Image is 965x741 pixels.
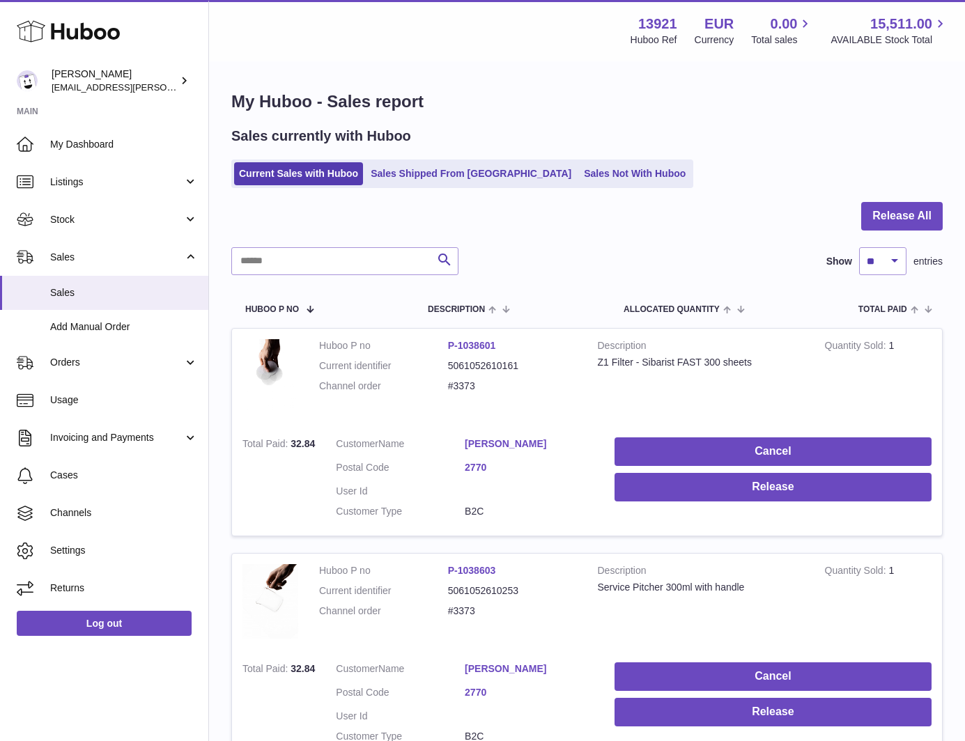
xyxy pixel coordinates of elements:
[17,70,38,91] img: europe@orea.uk
[50,213,183,226] span: Stock
[52,81,279,93] span: [EMAIL_ADDRESS][PERSON_NAME][DOMAIN_NAME]
[336,710,465,723] dt: User Id
[831,15,948,47] a: 15,511.00 AVAILABLE Stock Total
[448,604,577,618] dd: #3373
[245,305,299,314] span: Huboo P no
[858,305,907,314] span: Total paid
[242,438,291,453] strong: Total Paid
[448,359,577,373] dd: 5061052610161
[319,604,448,618] dt: Channel order
[319,339,448,352] dt: Huboo P no
[336,663,378,674] span: Customer
[336,461,465,478] dt: Postal Code
[826,255,852,268] label: Show
[615,662,932,691] button: Cancel
[831,33,948,47] span: AVAILABLE Stock Total
[624,305,720,314] span: ALLOCATED Quantity
[242,339,298,414] img: 1742782158.jpeg
[751,33,813,47] span: Total sales
[448,380,577,393] dd: #3373
[638,15,677,33] strong: 13921
[291,438,315,449] span: 32.84
[242,564,298,639] img: 1742782247.png
[234,162,363,185] a: Current Sales with Huboo
[448,340,496,351] a: P-1038601
[50,286,198,299] span: Sales
[465,437,594,451] a: [PERSON_NAME]
[870,15,932,33] span: 15,511.00
[319,380,448,393] dt: Channel order
[366,162,576,185] a: Sales Shipped From [GEOGRAPHIC_DATA]
[598,356,804,369] div: Z1 Filter - Sibarist FAST 300 sheets
[771,15,798,33] span: 0.00
[50,431,183,444] span: Invoicing and Payments
[242,663,291,678] strong: Total Paid
[50,251,183,264] span: Sales
[751,15,813,47] a: 0.00 Total sales
[319,359,448,373] dt: Current identifier
[598,339,804,356] strong: Description
[336,686,465,703] dt: Postal Code
[598,564,804,581] strong: Description
[465,662,594,676] a: [PERSON_NAME]
[50,506,198,520] span: Channels
[336,662,465,679] dt: Name
[695,33,734,47] div: Currency
[52,68,177,94] div: [PERSON_NAME]
[336,505,465,518] dt: Customer Type
[615,698,932,726] button: Release
[336,438,378,449] span: Customer
[825,565,889,579] strong: Quantity Sold
[579,162,690,185] a: Sales Not With Huboo
[615,437,932,466] button: Cancel
[428,305,485,314] span: Description
[319,564,448,577] dt: Huboo P no
[50,393,198,407] span: Usage
[50,469,198,482] span: Cases
[825,340,889,354] strong: Quantity Sold
[50,320,198,334] span: Add Manual Order
[50,582,198,595] span: Returns
[465,686,594,699] a: 2770
[50,544,198,557] span: Settings
[231,91,943,113] h1: My Huboo - Sales report
[17,611,192,636] a: Log out
[336,485,465,498] dt: User Id
[704,15,734,33] strong: EUR
[448,584,577,598] dd: 5061052610253
[448,565,496,576] a: P-1038603
[615,473,932,501] button: Release
[319,584,448,598] dt: Current identifier
[50,175,183,189] span: Listings
[913,255,943,268] span: entries
[291,663,315,674] span: 32.84
[631,33,677,47] div: Huboo Ref
[861,202,943,231] button: Release All
[815,329,942,428] td: 1
[598,581,804,594] div: Service Pitcher 300ml with handle
[336,437,465,454] dt: Name
[231,127,411,146] h2: Sales currently with Huboo
[815,554,942,653] td: 1
[465,505,594,518] dd: B2C
[465,461,594,474] a: 2770
[50,356,183,369] span: Orders
[50,138,198,151] span: My Dashboard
